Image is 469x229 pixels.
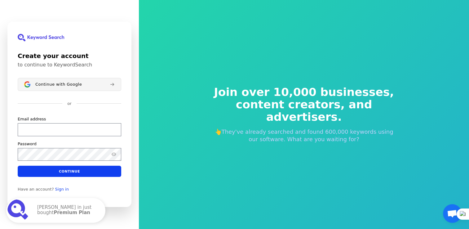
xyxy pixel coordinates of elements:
[18,34,64,41] img: KeywordSearch
[18,51,121,61] h1: Create your account
[7,199,30,222] img: Premium Plan
[210,86,398,98] span: Join over 10,000 businesses,
[35,82,82,87] span: Continue with Google
[18,78,121,91] button: Sign in with GoogleContinue with Google
[18,187,54,192] span: Have an account?
[18,141,37,147] label: Password
[37,205,99,216] p: [PERSON_NAME] in just bought
[55,187,69,192] a: Sign in
[210,128,398,143] p: 👆They've already searched and found 600,000 keywords using our software. What are you waiting for?
[443,204,462,223] a: Open chat
[67,101,71,106] p: or
[18,166,121,177] button: Continue
[18,116,46,122] label: Email address
[24,81,30,88] img: Sign in with Google
[54,210,90,215] strong: Premium Plan
[110,151,117,158] button: Show password
[210,98,398,123] span: content creators, and advertisers.
[18,62,121,68] p: to continue to KeywordSearch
